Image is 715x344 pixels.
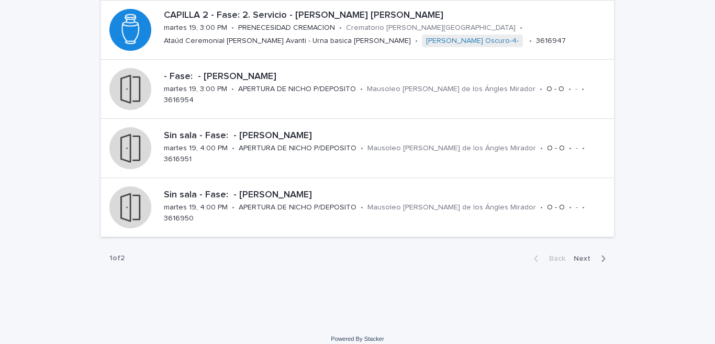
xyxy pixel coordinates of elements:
[575,85,577,94] p: -
[164,71,610,83] p: - Fase: - [PERSON_NAME]
[576,144,578,153] p: -
[582,85,584,94] p: •
[426,37,519,46] a: [PERSON_NAME] Oscuro-4-
[540,203,543,212] p: •
[346,24,516,32] p: Crematorio [PERSON_NAME][GEOGRAPHIC_DATA]
[164,96,194,105] p: 3616954
[101,178,614,237] a: Sin sala - Fase: - [PERSON_NAME]martes 19, 4:00 PM•APERTURA DE NICHO P/DEPOSITO•Mausoleo [PERSON_...
[569,254,614,263] button: Next
[239,144,356,153] p: APERTURA DE NICHO P/DEPOSITO
[582,203,585,212] p: •
[526,254,569,263] button: Back
[164,214,194,223] p: 3616950
[164,155,192,164] p: 3616951
[238,24,335,32] p: PRENECESIDAD CREMACION
[361,203,363,212] p: •
[331,336,384,342] a: Powered By Stacker
[415,37,418,46] p: •
[101,119,614,178] a: Sin sala - Fase: - [PERSON_NAME]martes 19, 4:00 PM•APERTURA DE NICHO P/DEPOSITO•Mausoleo [PERSON_...
[164,144,228,153] p: martes 19, 4:00 PM
[576,203,578,212] p: -
[164,24,227,32] p: martes 19, 3:00 PM
[547,203,565,212] p: O - O
[367,203,536,212] p: Mausoleo [PERSON_NAME] de los Ángles Mirador
[164,203,228,212] p: martes 19, 4:00 PM
[569,144,572,153] p: •
[101,246,133,271] p: 1 of 2
[520,24,522,32] p: •
[568,85,571,94] p: •
[232,144,234,153] p: •
[164,190,610,201] p: Sin sala - Fase: - [PERSON_NAME]
[367,144,536,153] p: Mausoleo [PERSON_NAME] de los Ángles Mirador
[101,1,614,60] a: CAPILLA 2 - Fase: 2. Servicio - [PERSON_NAME] [PERSON_NAME]martes 19, 3:00 PM•PRENECESIDAD CREMAC...
[231,24,234,32] p: •
[360,85,363,94] p: •
[546,85,564,94] p: O - O
[529,37,532,46] p: •
[339,24,342,32] p: •
[547,144,565,153] p: O - O
[164,85,227,94] p: martes 19, 3:00 PM
[101,60,614,119] a: - Fase: - [PERSON_NAME]martes 19, 3:00 PM•APERTURA DE NICHO P/DEPOSITO•Mausoleo [PERSON_NAME] de ...
[540,85,542,94] p: •
[574,255,597,262] span: Next
[536,37,566,46] p: 3616947
[164,37,411,46] p: Ataúd Ceremonial [PERSON_NAME] Avanti - Urna basica [PERSON_NAME]
[569,203,572,212] p: •
[239,203,356,212] p: APERTURA DE NICHO P/DEPOSITO
[361,144,363,153] p: •
[238,85,356,94] p: APERTURA DE NICHO P/DEPOSITO
[543,255,565,262] span: Back
[164,130,610,142] p: Sin sala - Fase: - [PERSON_NAME]
[367,85,535,94] p: Mausoleo [PERSON_NAME] de los Ángles Mirador
[232,203,234,212] p: •
[164,10,610,21] p: CAPILLA 2 - Fase: 2. Servicio - [PERSON_NAME] [PERSON_NAME]
[540,144,543,153] p: •
[231,85,234,94] p: •
[582,144,585,153] p: •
